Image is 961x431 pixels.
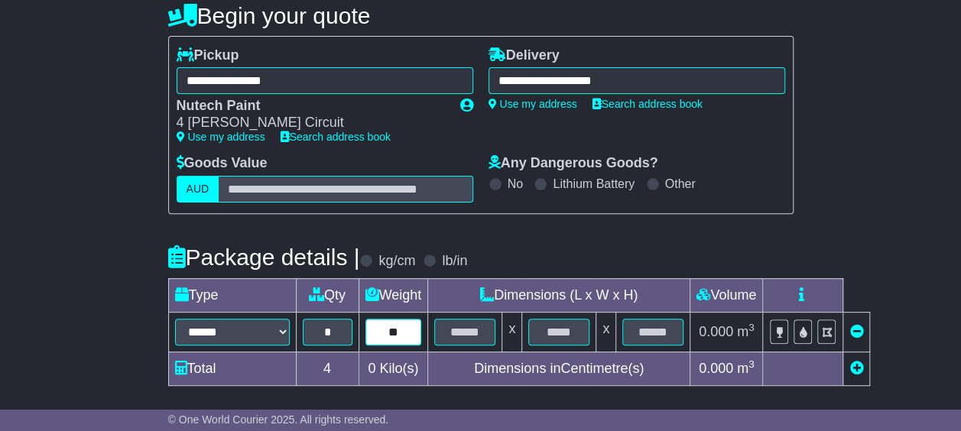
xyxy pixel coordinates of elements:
[168,413,389,426] span: © One World Courier 2025. All rights reserved.
[508,177,523,191] label: No
[177,131,265,143] a: Use my address
[428,352,690,385] td: Dimensions in Centimetre(s)
[177,47,239,64] label: Pickup
[690,278,763,312] td: Volume
[553,177,635,191] label: Lithium Battery
[737,361,755,376] span: m
[489,155,658,172] label: Any Dangerous Goods?
[177,155,268,172] label: Goods Value
[737,324,755,339] span: m
[428,278,690,312] td: Dimensions (L x W x H)
[168,3,794,28] h4: Begin your quote
[442,253,467,270] label: lb/in
[849,324,863,339] a: Remove this item
[489,47,560,64] label: Delivery
[699,324,733,339] span: 0.000
[359,352,428,385] td: Kilo(s)
[296,352,359,385] td: 4
[177,115,445,131] div: 4 [PERSON_NAME] Circuit
[748,358,755,370] sup: 3
[296,278,359,312] td: Qty
[593,98,703,110] a: Search address book
[168,278,296,312] td: Type
[368,361,375,376] span: 0
[502,312,522,352] td: x
[168,352,296,385] td: Total
[168,245,360,270] h4: Package details |
[359,278,428,312] td: Weight
[281,131,391,143] a: Search address book
[748,322,755,333] sup: 3
[849,361,863,376] a: Add new item
[378,253,415,270] label: kg/cm
[596,312,616,352] td: x
[699,361,733,376] span: 0.000
[177,176,219,203] label: AUD
[489,98,577,110] a: Use my address
[665,177,696,191] label: Other
[177,98,445,115] div: Nutech Paint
